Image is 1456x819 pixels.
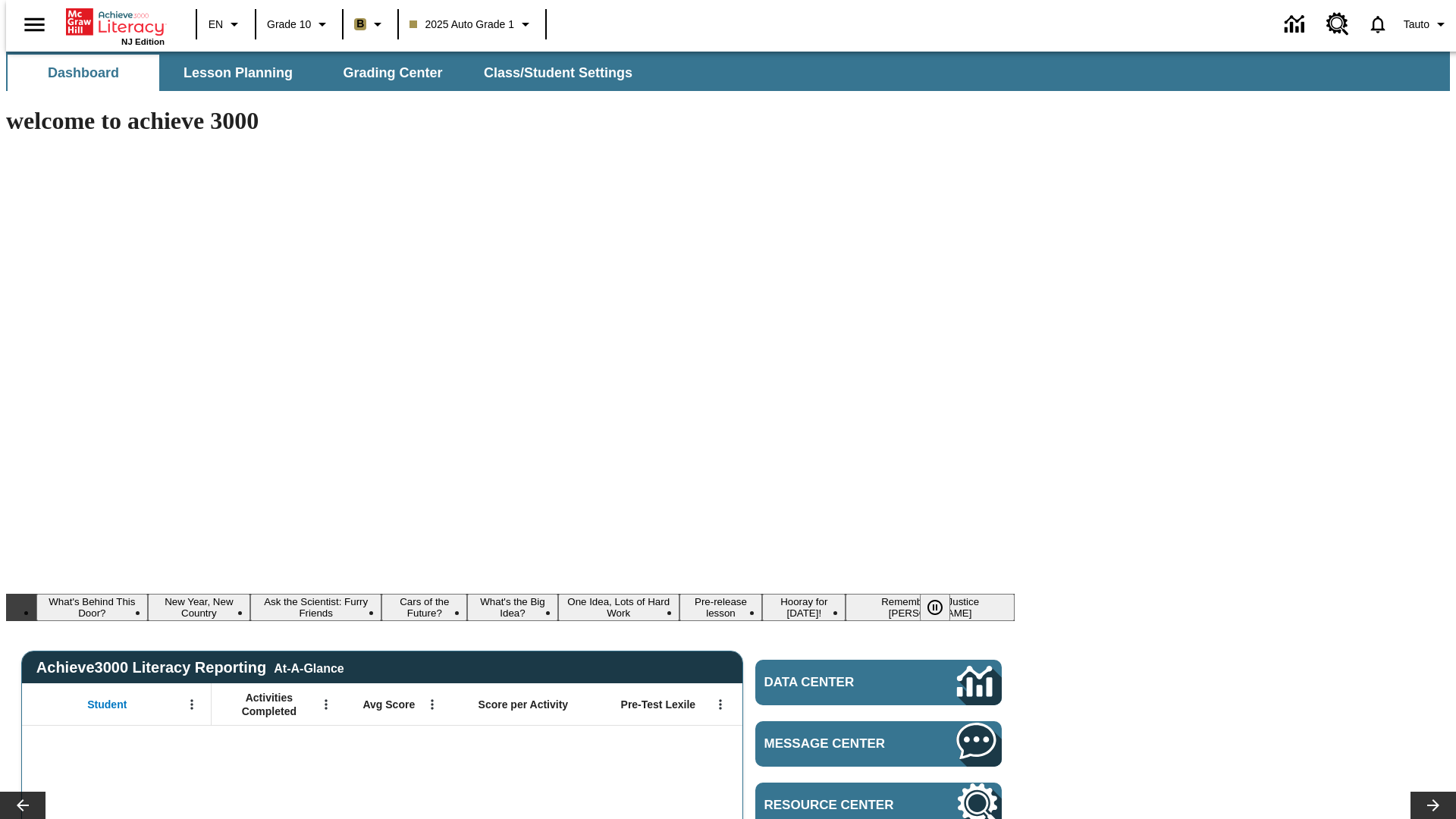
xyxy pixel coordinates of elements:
[356,14,364,33] span: B
[621,698,696,711] span: Pre-Test Lexile
[1317,4,1358,45] a: Resource Center, Will open in new tab
[36,594,148,621] button: Slide 1 What's Behind This Door?
[180,693,203,716] button: Open Menu
[87,698,127,711] span: Student
[381,594,467,621] button: Slide 4 Cars of the Future?
[66,5,165,46] div: Home
[479,698,569,711] span: Score per Activity
[920,594,950,621] button: Pause
[409,17,514,33] span: 2025 Auto Grade 1
[148,594,250,621] button: Slide 2 New Year, New Country
[348,11,393,38] button: Boost Class color is light brown. Change class color
[421,693,444,716] button: Open Menu
[343,64,442,82] span: Grading Center
[184,64,293,82] span: Lesson Planning
[315,693,337,716] button: Open Menu
[764,675,906,690] span: Data Center
[202,11,250,38] button: Language: EN, Select a language
[1276,4,1317,45] a: Data Center
[755,721,1002,767] a: Message Center
[709,693,732,716] button: Open Menu
[403,11,541,38] button: Class: 2025 Auto Grade 1, Select your class
[1404,17,1429,33] span: Tauto
[12,2,57,47] button: Open side menu
[764,798,912,813] span: Resource Center
[558,594,679,621] button: Slide 6 One Idea, Lots of Hard Work
[764,736,912,752] span: Message Center
[6,107,1015,135] h1: welcome to achieve 3000
[261,11,337,38] button: Grade: Grade 10, Select a grade
[846,594,1015,621] button: Slide 9 Remembering Justice O'Connor
[66,7,165,37] a: Home
[250,594,381,621] button: Slide 3 Ask the Scientist: Furry Friends
[762,594,846,621] button: Slide 8 Hooray for Constitution Day!
[317,55,469,91] button: Grading Center
[267,17,311,33] span: Grade 10
[472,55,645,91] button: Class/Student Settings
[8,55,159,91] button: Dashboard
[920,594,965,621] div: Pause
[209,17,223,33] span: EN
[1398,11,1456,38] button: Profile/Settings
[755,660,1002,705] a: Data Center
[1410,792,1456,819] button: Lesson carousel, Next
[162,55,314,91] button: Lesson Planning
[219,691,319,718] span: Activities Completed
[36,659,344,676] span: Achieve3000 Literacy Reporting
[362,698,415,711] span: Avg Score
[6,55,646,91] div: SubNavbar
[274,659,344,676] div: At-A-Glance
[484,64,632,82] span: Class/Student Settings
[1358,5,1398,44] a: Notifications
[6,52,1450,91] div: SubNavbar
[48,64,119,82] span: Dashboard
[121,37,165,46] span: NJ Edition
[467,594,558,621] button: Slide 5 What's the Big Idea?
[679,594,763,621] button: Slide 7 Pre-release lesson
